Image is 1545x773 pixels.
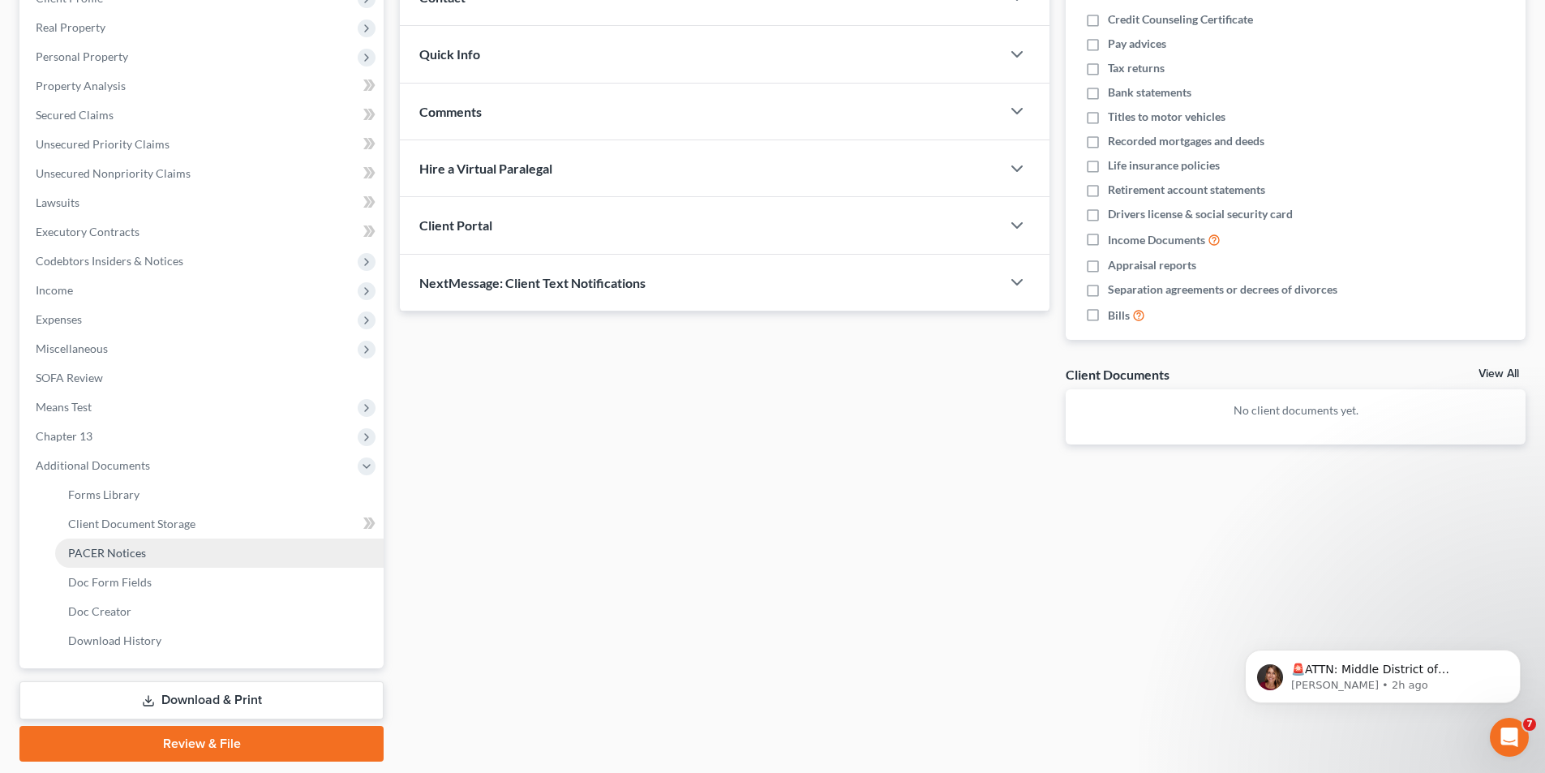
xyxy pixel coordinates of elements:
span: Credit Counseling Certificate [1108,11,1253,28]
span: Client Portal [419,217,492,233]
span: Client Document Storage [68,517,195,530]
span: Forms Library [68,487,139,501]
a: Lawsuits [23,188,384,217]
a: Forms Library [55,480,384,509]
span: Personal Property [36,49,128,63]
a: Client Document Storage [55,509,384,539]
a: Unsecured Priority Claims [23,130,384,159]
a: PACER Notices [55,539,384,568]
span: Miscellaneous [36,341,108,355]
span: Income [36,283,73,297]
a: Secured Claims [23,101,384,130]
span: Bank statements [1108,84,1191,101]
span: Drivers license & social security card [1108,206,1293,222]
span: Executory Contracts [36,225,139,238]
a: View All [1478,368,1519,380]
span: Life insurance policies [1108,157,1220,174]
span: Income Documents [1108,232,1205,248]
span: Download History [68,633,161,647]
span: Doc Creator [68,604,131,618]
span: Doc Form Fields [68,575,152,589]
a: Review & File [19,726,384,762]
span: Lawsuits [36,195,79,209]
a: Unsecured Nonpriority Claims [23,159,384,188]
span: Additional Documents [36,458,150,472]
iframe: Intercom live chat [1490,718,1529,757]
span: NextMessage: Client Text Notifications [419,275,646,290]
a: Property Analysis [23,71,384,101]
a: Doc Creator [55,597,384,626]
a: Doc Form Fields [55,568,384,597]
span: Codebtors Insiders & Notices [36,254,183,268]
span: Separation agreements or decrees of divorces [1108,281,1337,298]
a: Download & Print [19,681,384,719]
span: Expenses [36,312,82,326]
span: Property Analysis [36,79,126,92]
span: Tax returns [1108,60,1165,76]
p: No client documents yet. [1079,402,1513,419]
iframe: Intercom notifications message [1221,616,1545,729]
span: Titles to motor vehicles [1108,109,1225,125]
span: Real Property [36,20,105,34]
span: Chapter 13 [36,429,92,443]
span: Quick Info [419,46,480,62]
span: Unsecured Priority Claims [36,137,170,151]
a: Executory Contracts [23,217,384,247]
span: Recorded mortgages and deeds [1108,133,1264,149]
a: SOFA Review [23,363,384,393]
span: PACER Notices [68,546,146,560]
span: Retirement account statements [1108,182,1265,198]
span: SOFA Review [36,371,103,384]
span: Secured Claims [36,108,114,122]
span: Pay advices [1108,36,1166,52]
div: Client Documents [1066,366,1169,383]
span: Means Test [36,400,92,414]
span: Appraisal reports [1108,257,1196,273]
span: Unsecured Nonpriority Claims [36,166,191,180]
span: Comments [419,104,482,119]
span: Bills [1108,307,1130,324]
span: Hire a Virtual Paralegal [419,161,552,176]
span: 7 [1523,718,1536,731]
a: Download History [55,626,384,655]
